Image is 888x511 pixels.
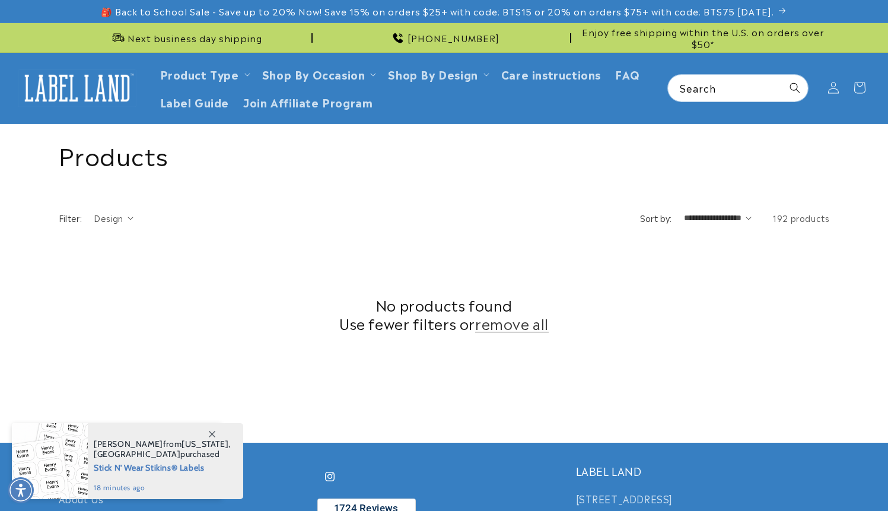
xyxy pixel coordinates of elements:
a: Label Land [14,65,141,111]
img: Label Land [18,69,136,106]
h2: LABEL LAND [576,464,830,478]
span: FAQ [615,67,640,81]
div: Accessibility Menu [8,477,34,503]
a: FAQ [608,60,647,88]
div: Announcement [576,23,830,52]
div: Announcement [317,23,571,52]
label: Sort by: [640,212,672,224]
h2: No products found Use fewer filters or [59,296,830,332]
span: [PHONE_NUMBER] [408,32,499,44]
span: Label Guide [160,95,230,109]
summary: Product Type [153,60,255,88]
a: Care instructions [494,60,608,88]
a: Product Type [160,66,239,82]
span: Enjoy free shipping within the U.S. on orders over $50* [576,26,830,49]
span: Shop By Occasion [262,67,365,81]
h2: Filter: [59,212,82,224]
a: Label Guide [153,88,237,116]
summary: Shop By Occasion [255,60,381,88]
span: Care instructions [501,67,601,81]
span: Stick N' Wear Stikins® Labels [94,459,231,474]
span: 🎒 Back to School Sale - Save up to 20% Now! Save 15% on orders $25+ with code: BTS15 or 20% on or... [101,5,774,17]
a: remove all [475,314,549,332]
h1: Products [59,139,830,170]
a: Join Affiliate Program [236,88,380,116]
span: [PERSON_NAME] [94,439,163,449]
span: 192 products [772,212,829,224]
span: from , purchased [94,439,231,459]
span: Next business day shipping [128,32,262,44]
span: 18 minutes ago [94,483,231,493]
summary: Shop By Design [381,60,494,88]
div: Announcement [59,23,313,52]
iframe: Gorgias Floating Chat [639,455,876,499]
span: Design [94,212,123,224]
summary: Design (0 selected) [94,212,133,224]
a: Shop By Design [388,66,478,82]
button: Search [782,75,808,101]
span: Join Affiliate Program [243,95,373,109]
span: [GEOGRAPHIC_DATA] [94,449,180,459]
span: [US_STATE] [182,439,228,449]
